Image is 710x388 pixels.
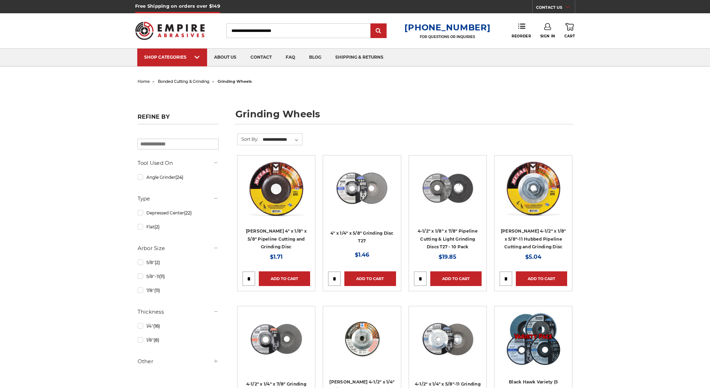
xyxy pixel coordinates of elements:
div: SHOP CATEGORIES [144,54,200,60]
a: 7/8"(11) [138,284,219,297]
img: 4 inch BHA grinding wheels [334,160,390,216]
a: Add to Cart [344,271,396,286]
span: $1.71 [270,254,283,260]
span: $5.04 [525,254,541,260]
span: Reorder [512,34,531,38]
h5: Type [138,195,219,203]
a: [PERSON_NAME] 4-1/2" x 1/8" x 5/8"-11 Hubbed Pipeline Cutting and Grinding Disc [501,228,566,249]
a: View of Black Hawk's 4 1/2 inch T27 pipeline disc, showing both front and back of the grinding wh... [414,160,482,228]
a: 4-1/2" x 1/8" x 7/8" Pipeline Cutting & Light Grinding Discs T27 - 10 Pack [418,228,478,249]
a: BHA 4.5 inch grinding disc for aluminum [242,311,310,379]
span: grinding wheels [218,79,252,84]
select: Sort By: [262,134,302,145]
input: Submit [372,24,386,38]
a: shipping & returns [328,49,390,66]
a: Depressed Center(22) [138,207,219,219]
a: faq [279,49,302,66]
h5: Tool Used On [138,159,219,167]
img: Mercer 4" x 1/8" x 5/8 Cutting and Light Grinding Wheel [248,160,304,216]
a: blog [302,49,328,66]
a: [PERSON_NAME] 4" x 1/8" x 5/8" Pipeline Cutting and Grinding Disc [246,228,307,249]
a: Reorder [512,23,531,38]
a: 4" x 1/4" x 5/8" Grinding Disc T27 [330,230,394,244]
a: Black Hawk Variety (5 Cutting, 1 Grinding & 2 Flap Discs) [499,311,567,379]
a: 1/4"(16) [138,320,219,332]
p: FOR QUESTIONS OR INQUIRIES [404,35,490,39]
span: Sign In [540,34,555,38]
h5: Thickness [138,308,219,316]
span: (22) [184,210,192,215]
img: BHA 4.5 Inch Grinding Wheel with 5/8 inch hub [420,311,476,367]
span: $1.46 [355,251,369,258]
h1: grinding wheels [235,109,573,124]
span: (2) [155,260,160,265]
a: 5/8"(2) [138,256,219,269]
span: (2) [154,224,160,229]
a: Flat(2) [138,221,219,233]
span: (24) [175,175,183,180]
a: Angle Grinder(24) [138,171,219,183]
img: Empire Abrasives [135,17,205,44]
a: 1/8"(8) [138,334,219,346]
a: 5/8"-11(11) [138,270,219,283]
span: (16) [153,323,160,329]
img: View of Black Hawk's 4 1/2 inch T27 pipeline disc, showing both front and back of the grinding wh... [420,160,476,216]
img: BHA 4.5 inch grinding disc for aluminum [248,311,304,367]
img: Black Hawk Variety (5 Cutting, 1 Grinding & 2 Flap Discs) [505,311,561,367]
img: Aluminum Grinding Wheel with Hub [334,311,390,367]
span: (11) [154,288,160,293]
a: bonded cutting & grinding [158,79,210,84]
a: BHA 4.5 Inch Grinding Wheel with 5/8 inch hub [414,311,482,379]
label: Sort By: [237,134,258,144]
a: 4 inch BHA grinding wheels [328,160,396,228]
a: [PHONE_NUMBER] [404,22,490,32]
a: CONTACT US [536,3,575,13]
a: Cart [564,23,575,38]
h5: Refine by [138,114,219,124]
span: (11) [159,274,165,279]
a: Add to Cart [259,271,310,286]
a: Mercer 4" x 1/8" x 5/8 Cutting and Light Grinding Wheel [242,160,310,228]
a: Add to Cart [430,271,482,286]
h5: Arbor Size [138,244,219,252]
h5: Other [138,357,219,366]
span: (8) [154,337,159,343]
a: about us [207,49,243,66]
span: Cart [564,34,575,38]
a: Mercer 4-1/2" x 1/8" x 5/8"-11 Hubbed Cutting and Light Grinding Wheel [499,160,567,228]
a: Aluminum Grinding Wheel with Hub [328,311,396,379]
a: contact [243,49,279,66]
img: Mercer 4-1/2" x 1/8" x 5/8"-11 Hubbed Cutting and Light Grinding Wheel [505,160,561,216]
a: home [138,79,150,84]
span: $19.85 [439,254,456,260]
a: Add to Cart [516,271,567,286]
